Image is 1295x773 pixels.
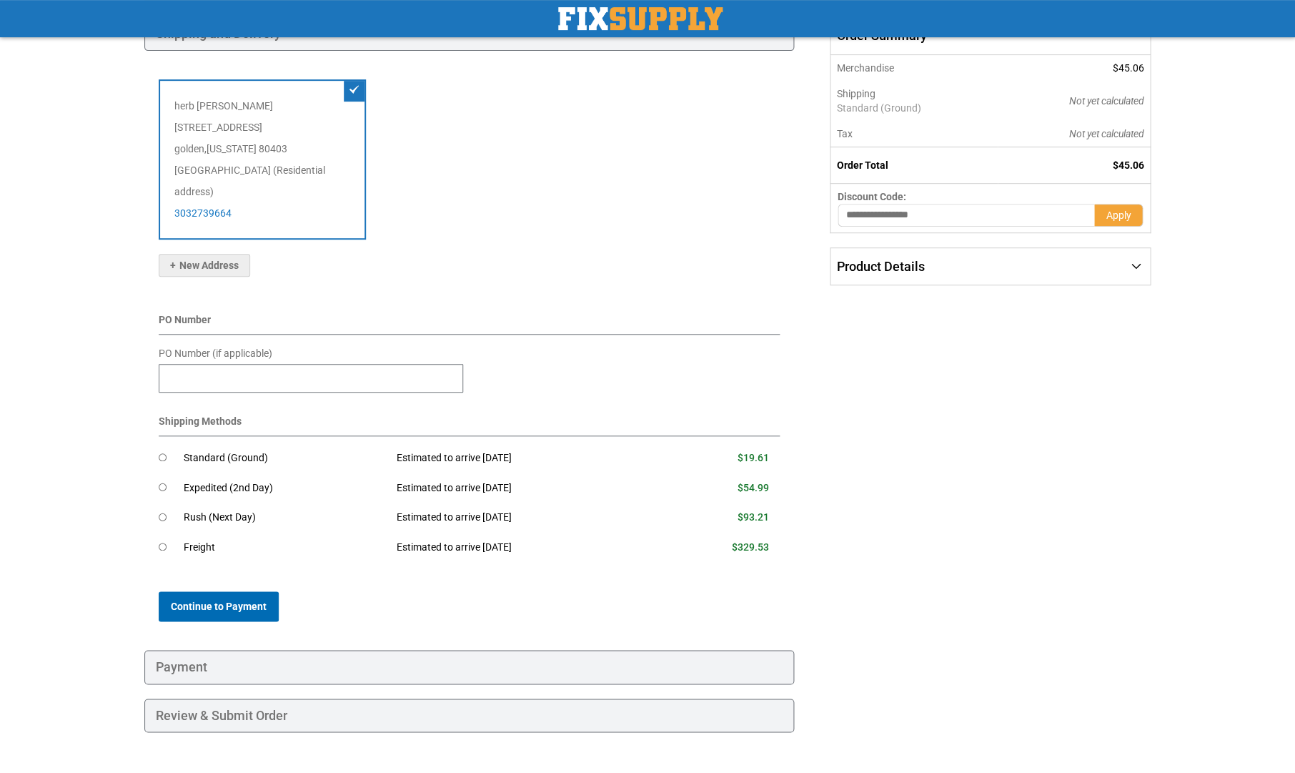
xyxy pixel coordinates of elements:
[830,121,998,147] th: Tax
[184,473,386,503] td: Expedited (2nd Day)
[144,650,794,684] div: Payment
[386,503,662,533] td: Estimated to arrive [DATE]
[1112,62,1143,74] span: $45.06
[1106,210,1131,221] span: Apply
[386,533,662,563] td: Estimated to arrive [DATE]
[170,260,239,271] span: New Address
[386,443,662,473] td: Estimated to arrive [DATE]
[837,259,925,274] span: Product Details
[1094,204,1143,227] button: Apply
[837,88,875,99] span: Shipping
[732,541,769,553] span: $329.53
[738,452,769,463] span: $19.61
[159,348,272,359] span: PO Number (if applicable)
[159,312,780,335] div: PO Number
[558,7,723,30] a: store logo
[159,591,279,621] button: Continue to Payment
[837,101,991,115] span: Standard (Ground)
[838,191,906,202] span: Discount Code:
[558,7,723,30] img: Fix Industrial Supply
[830,55,998,81] th: Merchandise
[159,414,780,436] div: Shipping Methods
[837,159,888,171] strong: Order Total
[386,473,662,503] td: Estimated to arrive [DATE]
[184,503,386,533] td: Rush (Next Day)
[171,601,267,612] span: Continue to Payment
[184,443,386,473] td: Standard (Ground)
[1068,95,1143,107] span: Not yet calculated
[159,254,250,277] button: New Address
[1112,159,1143,171] span: $45.06
[144,699,794,733] div: Review & Submit Order
[184,533,386,563] td: Freight
[738,511,769,523] span: $93.21
[174,207,232,219] a: 3032739664
[1068,128,1143,139] span: Not yet calculated
[738,482,769,493] span: $54.99
[159,79,366,240] div: herb [PERSON_NAME] [STREET_ADDRESS] golden , 80403 [GEOGRAPHIC_DATA] (Residential address)
[207,143,257,154] span: [US_STATE]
